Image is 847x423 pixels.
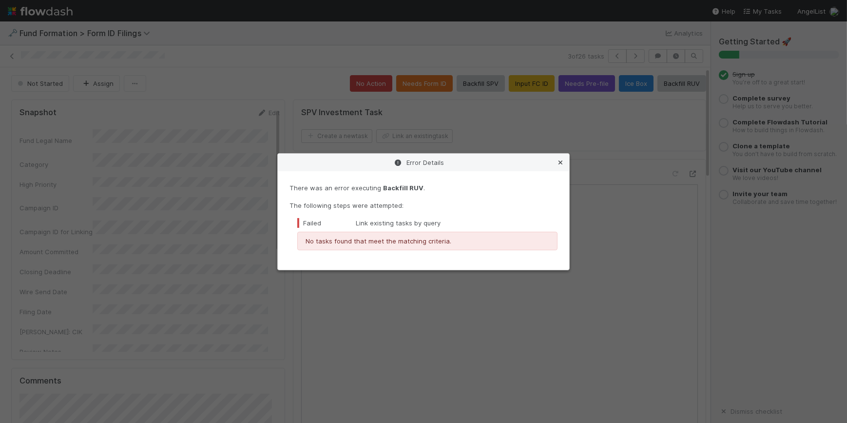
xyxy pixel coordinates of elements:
p: The following steps were attempted: [289,201,558,210]
div: Failed [297,218,356,228]
strong: Backfill RUV [383,184,423,192]
div: Error Details [278,154,569,171]
div: Link existing tasks by query [297,218,558,228]
p: There was an error executing . [289,183,558,193]
p: No tasks found that meet the matching criteria. [306,236,549,246]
